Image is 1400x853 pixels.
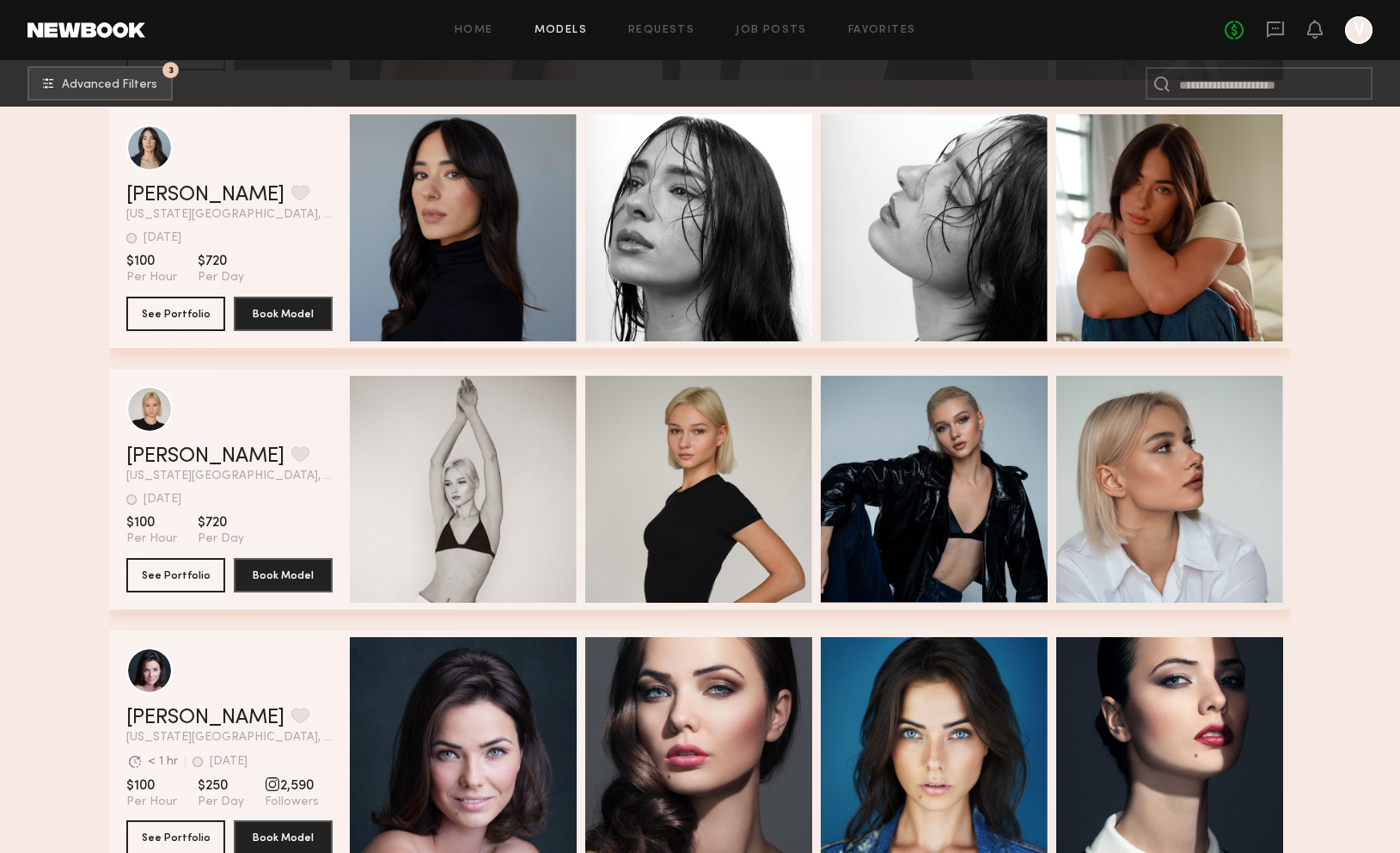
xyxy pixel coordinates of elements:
[210,756,248,768] div: [DATE]
[28,66,173,101] button: 3Advanced Filters
[126,514,177,531] span: $100
[126,270,177,285] span: Per Hour
[126,795,177,810] span: Per Hour
[126,185,284,206] a: [PERSON_NAME]
[126,732,333,744] span: [US_STATE][GEOGRAPHIC_DATA], [GEOGRAPHIC_DATA]
[126,708,284,728] a: [PERSON_NAME]
[198,514,244,531] span: $720
[126,446,284,467] a: [PERSON_NAME]
[848,25,916,36] a: Favorites
[168,66,174,74] span: 3
[234,558,333,592] button: Book Model
[234,297,333,331] button: Book Model
[535,25,587,36] a: Models
[198,270,244,285] span: Per Day
[144,232,181,244] div: [DATE]
[126,470,333,482] span: [US_STATE][GEOGRAPHIC_DATA], [GEOGRAPHIC_DATA]
[126,297,225,331] button: See Portfolio
[198,777,244,795] span: $250
[126,209,333,221] span: [US_STATE][GEOGRAPHIC_DATA], [GEOGRAPHIC_DATA]
[265,777,319,795] span: 2,590
[455,25,493,36] a: Home
[1345,16,1372,44] a: V
[198,795,244,810] span: Per Day
[148,756,178,768] div: < 1 hr
[265,795,319,810] span: Followers
[126,253,177,270] span: $100
[198,253,244,270] span: $720
[62,79,157,91] span: Advanced Filters
[628,25,694,36] a: Requests
[736,25,807,36] a: Job Posts
[144,494,181,506] div: [DATE]
[198,531,244,547] span: Per Day
[126,531,177,547] span: Per Hour
[126,558,225,592] button: See Portfolio
[126,777,177,795] span: $100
